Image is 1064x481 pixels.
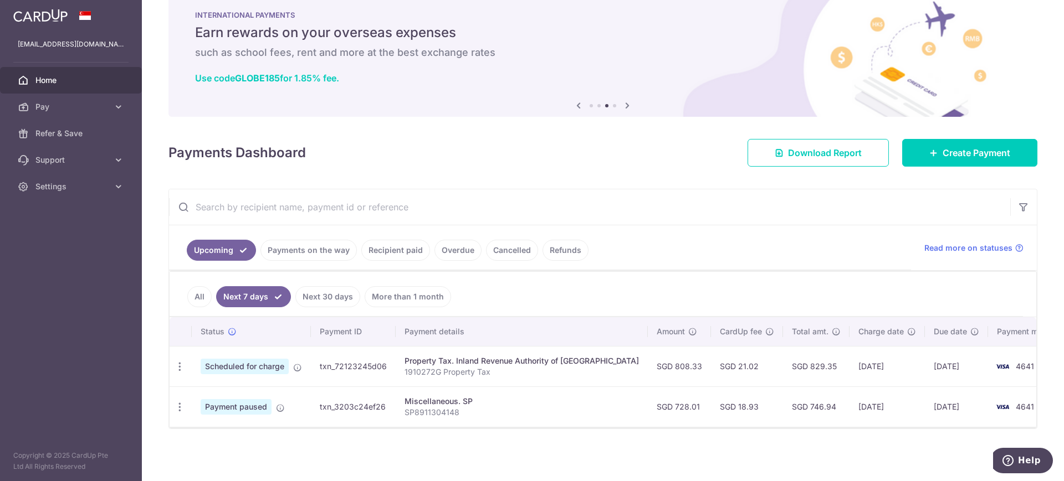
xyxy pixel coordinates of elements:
div: Property Tax. Inland Revenue Authority of [GEOGRAPHIC_DATA] [405,355,639,366]
td: [DATE] [850,386,925,427]
a: Recipient paid [361,240,430,261]
h5: Earn rewards on your overseas expenses [195,24,1011,42]
span: Total amt. [792,326,828,337]
p: [EMAIL_ADDRESS][DOMAIN_NAME] [18,39,124,50]
td: [DATE] [925,386,988,427]
a: Next 30 days [295,286,360,307]
a: Cancelled [486,240,538,261]
td: txn_72123245d06 [311,346,396,386]
td: SGD 746.94 [783,386,850,427]
td: SGD 808.33 [648,346,711,386]
p: 1910272G Property Tax [405,366,639,377]
a: Refunds [543,240,589,261]
h4: Payments Dashboard [168,143,306,163]
span: Status [201,326,224,337]
a: All [187,286,212,307]
div: Miscellaneous. SP [405,396,639,407]
span: Create Payment [943,146,1010,159]
span: Settings [35,181,109,192]
span: Refer & Save [35,128,109,139]
span: Pay [35,101,109,112]
span: Download Report [788,146,862,159]
p: SP8911304148 [405,407,639,418]
td: txn_3203c24ef26 [311,386,396,427]
img: Bank Card [991,400,1014,413]
a: More than 1 month [365,286,451,307]
input: Search by recipient name, payment id or reference [169,189,1010,225]
img: Bank Card [991,360,1014,373]
td: SGD 21.02 [711,346,783,386]
h6: such as school fees, rent and more at the best exchange rates [195,46,1011,59]
td: SGD 728.01 [648,386,711,427]
a: Overdue [434,240,482,261]
a: Upcoming [187,240,256,261]
th: Payment details [396,317,648,346]
iframe: Opens a widget where you can find more information [993,448,1053,475]
p: INTERNATIONAL PAYMENTS [195,11,1011,19]
a: Use codeGLOBE185for 1.85% fee. [195,73,339,84]
span: Support [35,154,109,165]
span: Read more on statuses [924,242,1012,254]
span: Due date [934,326,967,337]
td: [DATE] [850,346,925,386]
span: Payment paused [201,399,272,415]
span: Amount [657,326,685,337]
span: Home [35,75,109,86]
a: Download Report [748,139,889,167]
td: [DATE] [925,346,988,386]
a: Create Payment [902,139,1037,167]
span: Charge date [858,326,904,337]
span: CardUp fee [720,326,762,337]
img: CardUp [13,9,68,22]
td: SGD 18.93 [711,386,783,427]
a: Payments on the way [260,240,357,261]
span: 4641 [1016,361,1034,371]
span: Scheduled for charge [201,359,289,374]
a: Read more on statuses [924,242,1024,254]
td: SGD 829.35 [783,346,850,386]
span: 4641 [1016,402,1034,411]
th: Payment ID [311,317,396,346]
a: Next 7 days [216,286,291,307]
b: GLOBE185 [235,73,280,84]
